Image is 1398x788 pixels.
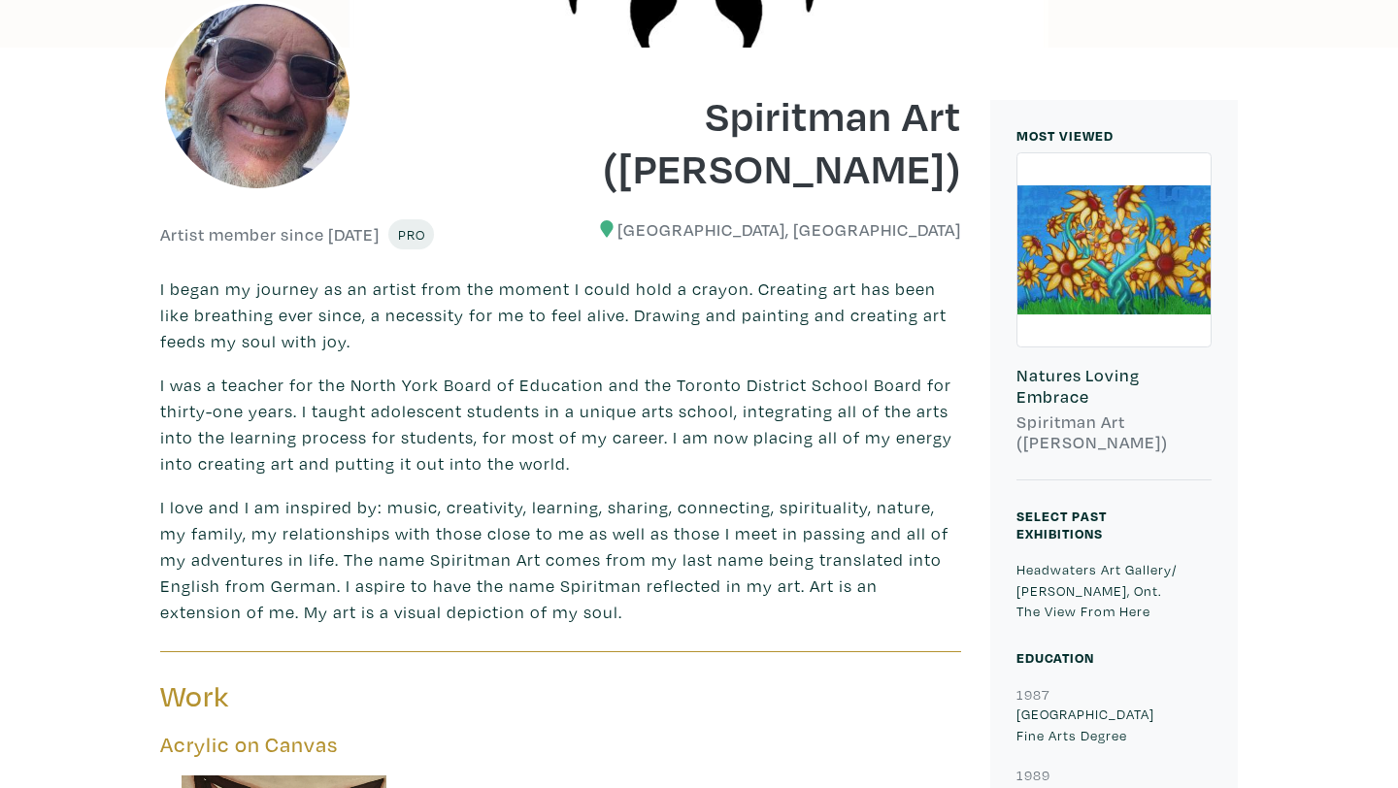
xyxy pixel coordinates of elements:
[160,372,961,476] p: I was a teacher for the North York Board of Education and the Toronto District School Board for t...
[1016,507,1107,542] small: Select Past Exhibitions
[576,219,962,241] h6: [GEOGRAPHIC_DATA], [GEOGRAPHIC_DATA]
[1016,766,1050,784] small: 1989
[160,678,547,715] h3: Work
[1016,152,1212,480] a: Natures Loving Embrace Spiritman Art ([PERSON_NAME])
[160,224,380,246] h6: Artist member since [DATE]
[576,88,962,193] h1: Spiritman Art ([PERSON_NAME])
[1016,365,1212,407] h6: Natures Loving Embrace
[1016,411,1212,453] h6: Spiritman Art ([PERSON_NAME])
[1016,126,1114,145] small: MOST VIEWED
[160,732,961,758] h5: Acrylic on Canvas
[1016,685,1049,704] small: 1987
[1016,704,1212,745] p: [GEOGRAPHIC_DATA] Fine Arts Degree
[160,276,961,354] p: I began my journey as an artist from the moment I could hold a crayon. Creating art has been like...
[1016,648,1094,667] small: Education
[397,225,425,244] span: Pro
[160,494,961,625] p: I love and I am inspired by: music, creativity, learning, sharing, connecting, spirituality, natu...
[1016,559,1212,622] p: Headwaters Art Gallery/ [PERSON_NAME], Ont. The View From Here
